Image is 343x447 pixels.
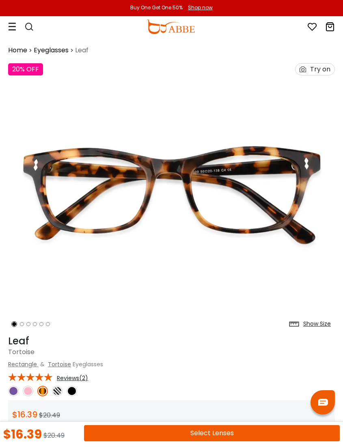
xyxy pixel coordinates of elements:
span: $20.49 [39,410,60,420]
span: & [39,360,46,368]
span: Eyeglasses [73,360,103,368]
span: Reviews(2) [57,374,88,382]
a: Home [8,45,27,55]
h1: Leaf [8,335,335,347]
div: 20% OFF [8,63,43,75]
img: Leaf Tortoise Acetate Eyeglasses , UniversalBridgeFit Frames from ABBE Glasses [8,59,335,331]
span: $16.39 [12,409,37,420]
button: Select Lenses [84,425,340,441]
div: Try on [310,64,330,75]
a: Rectangle [8,360,37,368]
div: $20.49 [43,428,65,441]
div: Shop now [188,4,213,11]
a: Shop now [184,4,213,11]
div: Show Size [303,320,331,328]
a: Tortoise [48,360,71,368]
div: $16.39 [3,428,42,441]
img: chat [318,399,328,406]
img: abbeglasses.com [147,19,194,34]
span: Tortoise [8,347,35,357]
a: Eyeglasses [34,45,69,55]
div: Buy One Get One 50% [130,4,183,11]
span: Leaf [75,45,88,55]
